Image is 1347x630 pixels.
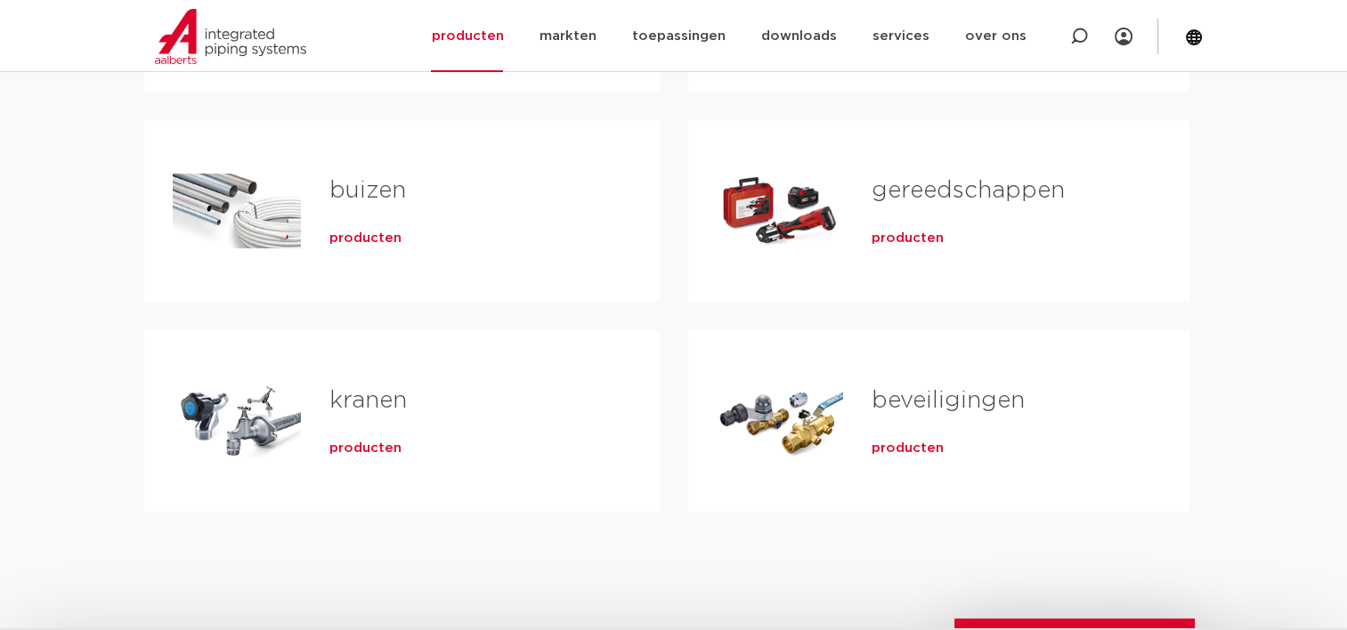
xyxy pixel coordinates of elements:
[329,230,402,247] a: producten
[329,440,402,457] a: producten
[329,389,407,412] a: kranen
[872,179,1065,202] a: gereedschappen
[872,230,944,247] a: producten
[872,389,1025,412] a: beveiligingen
[329,179,406,202] a: buizen
[872,440,944,457] a: producten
